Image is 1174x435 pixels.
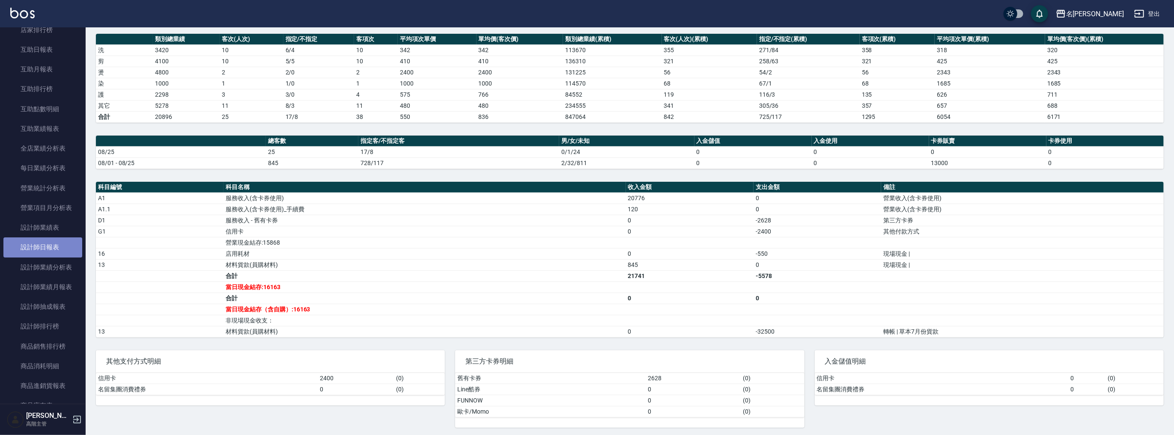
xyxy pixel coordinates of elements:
[398,34,477,45] th: 平均項次單價
[220,67,283,78] td: 2
[559,157,694,169] td: 2/32/811
[3,218,82,237] a: 設計師業績表
[1105,373,1164,384] td: ( 0 )
[398,100,477,111] td: 480
[563,100,661,111] td: 234555
[223,215,626,226] td: 服務收入 - 舊有卡券
[626,259,754,270] td: 845
[935,89,1045,100] td: 626
[223,281,626,293] td: 當日現金結存:16163
[3,59,82,79] a: 互助月報表
[223,192,626,204] td: 服務收入(含卡券使用)
[754,259,881,270] td: 0
[3,198,82,218] a: 營業項目月分析表
[860,100,935,111] td: 357
[1045,89,1164,100] td: 711
[929,157,1046,169] td: 13000
[153,44,220,56] td: 3420
[662,44,757,56] td: 355
[153,111,220,122] td: 20896
[815,373,1068,384] td: 信用卡
[153,78,220,89] td: 1000
[26,411,70,420] h5: [PERSON_NAME]
[3,337,82,356] a: 商品銷售排行榜
[96,34,1164,123] table: a dense table
[223,237,626,248] td: 營業現金結存:15868
[96,204,223,215] td: A1.1
[477,34,563,45] th: 單均價(客次價)
[96,182,1164,337] table: a dense table
[626,226,754,237] td: 0
[626,215,754,226] td: 0
[153,34,220,45] th: 類別總業績
[455,373,804,417] table: a dense table
[477,78,563,89] td: 1000
[223,293,626,304] td: 合計
[266,157,358,169] td: 845
[741,395,805,406] td: ( 0 )
[358,136,559,147] th: 指定客/不指定客
[757,89,860,100] td: 116 / 3
[283,34,355,45] th: 指定/不指定
[754,293,881,304] td: 0
[662,34,757,45] th: 客次(人次)(累積)
[220,56,283,67] td: 10
[563,111,661,122] td: 847064
[398,78,477,89] td: 1000
[881,192,1164,204] td: 營業收入(含卡券使用)
[646,406,741,417] td: 0
[1031,5,1048,22] button: save
[96,89,153,100] td: 護
[1046,146,1164,157] td: 0
[153,89,220,100] td: 2298
[398,111,477,122] td: 550
[10,8,35,18] img: Logo
[563,78,661,89] td: 114570
[153,100,220,111] td: 5278
[3,237,82,257] a: 設計師日報表
[860,89,935,100] td: 135
[354,44,398,56] td: 10
[935,78,1045,89] td: 1685
[757,34,860,45] th: 指定/不指定(累積)
[3,376,82,396] a: 商品進銷貨報表
[223,182,626,193] th: 科目名稱
[96,226,223,237] td: G1
[881,248,1164,259] td: 現場現金 |
[96,146,266,157] td: 08/25
[626,326,754,337] td: 0
[266,136,358,147] th: 總客數
[825,357,1153,366] span: 入金儲值明細
[662,67,757,78] td: 56
[757,56,860,67] td: 258 / 63
[266,146,358,157] td: 25
[694,136,812,147] th: 入金儲值
[3,40,82,59] a: 互助日報表
[220,44,283,56] td: 10
[354,34,398,45] th: 客項次
[223,304,626,315] td: 當日現金結存（含自購）:16163
[935,56,1045,67] td: 425
[96,78,153,89] td: 染
[223,248,626,259] td: 店用耗材
[3,79,82,99] a: 互助排行榜
[559,136,694,147] th: 男/女/未知
[1046,157,1164,169] td: 0
[860,78,935,89] td: 68
[881,204,1164,215] td: 營業收入(含卡券使用)
[754,326,881,337] td: -32500
[223,204,626,215] td: 服務收入(含卡券使用)_手續費
[881,326,1164,337] td: 轉帳 | 草本7月份貨款
[757,100,860,111] td: 305 / 36
[646,395,741,406] td: 0
[3,297,82,317] a: 設計師抽成報表
[477,100,563,111] td: 480
[1068,373,1105,384] td: 0
[860,34,935,45] th: 客項次(累積)
[223,226,626,237] td: 信用卡
[754,204,881,215] td: 0
[283,56,355,67] td: 5 / 5
[283,67,355,78] td: 2 / 0
[860,56,935,67] td: 321
[754,192,881,204] td: 0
